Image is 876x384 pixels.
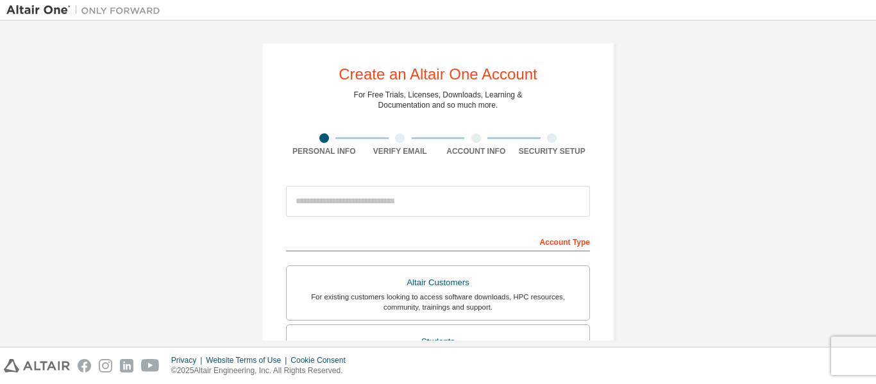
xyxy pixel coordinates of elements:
div: Verify Email [362,146,439,156]
img: instagram.svg [99,359,112,372]
div: Cookie Consent [291,355,353,365]
div: For existing customers looking to access software downloads, HPC resources, community, trainings ... [294,292,582,312]
div: Account Type [286,231,590,251]
div: Privacy [171,355,206,365]
img: altair_logo.svg [4,359,70,372]
img: linkedin.svg [120,359,133,372]
img: youtube.svg [141,359,160,372]
div: For Free Trials, Licenses, Downloads, Learning & Documentation and so much more. [354,90,523,110]
p: © 2025 Altair Engineering, Inc. All Rights Reserved. [171,365,353,376]
div: Security Setup [514,146,591,156]
div: Account Info [438,146,514,156]
div: Website Terms of Use [206,355,291,365]
div: Personal Info [286,146,362,156]
img: Altair One [6,4,167,17]
div: Students [294,333,582,351]
div: Altair Customers [294,274,582,292]
div: Create an Altair One Account [339,67,537,82]
img: facebook.svg [78,359,91,372]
